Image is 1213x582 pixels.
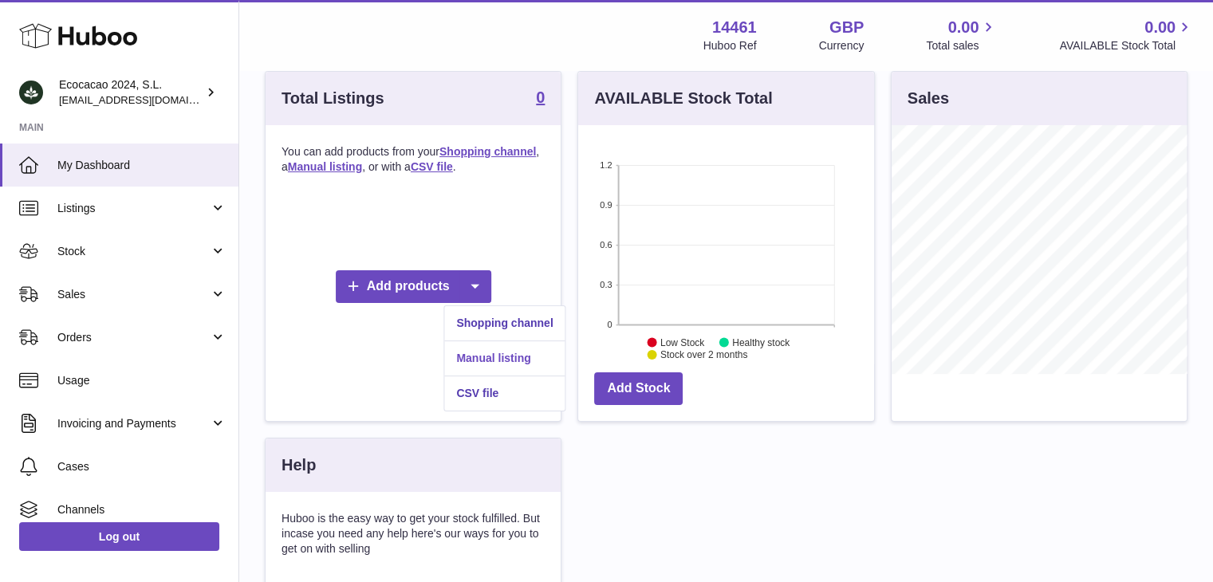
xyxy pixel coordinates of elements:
[444,376,565,411] a: CSV file
[1059,17,1194,53] a: 0.00 AVAILABLE Stock Total
[59,77,203,108] div: Ecocacao 2024, S.L.
[829,17,864,38] strong: GBP
[608,320,612,329] text: 0
[57,244,210,259] span: Stock
[601,200,612,210] text: 0.9
[594,372,683,405] a: Add Stock
[819,38,864,53] div: Currency
[57,459,226,474] span: Cases
[660,349,747,360] text: Stock over 2 months
[282,144,545,175] p: You can add products from your , a , or with a .
[444,306,565,340] a: Shopping channel
[908,88,949,109] h3: Sales
[282,454,316,476] h3: Help
[926,17,997,53] a: 0.00 Total sales
[288,160,362,173] a: Manual listing
[536,89,545,108] a: 0
[57,502,226,517] span: Channels
[57,330,210,345] span: Orders
[703,38,757,53] div: Huboo Ref
[282,88,384,109] h3: Total Listings
[57,201,210,216] span: Listings
[1059,38,1194,53] span: AVAILABLE Stock Total
[594,88,772,109] h3: AVAILABLE Stock Total
[59,93,234,106] span: [EMAIL_ADDRESS][DOMAIN_NAME]
[439,145,536,158] a: Shopping channel
[282,511,545,556] p: Huboo is the easy way to get your stock fulfilled. But incase you need any help here's our ways f...
[948,17,979,38] span: 0.00
[57,287,210,302] span: Sales
[57,373,226,388] span: Usage
[536,89,545,105] strong: 0
[601,280,612,289] text: 0.3
[19,81,43,104] img: danielzafon@natur-cosmetics.com
[601,160,612,170] text: 1.2
[57,158,226,173] span: My Dashboard
[926,38,997,53] span: Total sales
[732,337,790,348] text: Healthy stock
[444,341,565,376] a: Manual listing
[1144,17,1176,38] span: 0.00
[19,522,219,551] a: Log out
[712,17,757,38] strong: 14461
[411,160,453,173] a: CSV file
[57,416,210,431] span: Invoicing and Payments
[601,240,612,250] text: 0.6
[660,337,705,348] text: Low Stock
[336,270,491,303] a: Add products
